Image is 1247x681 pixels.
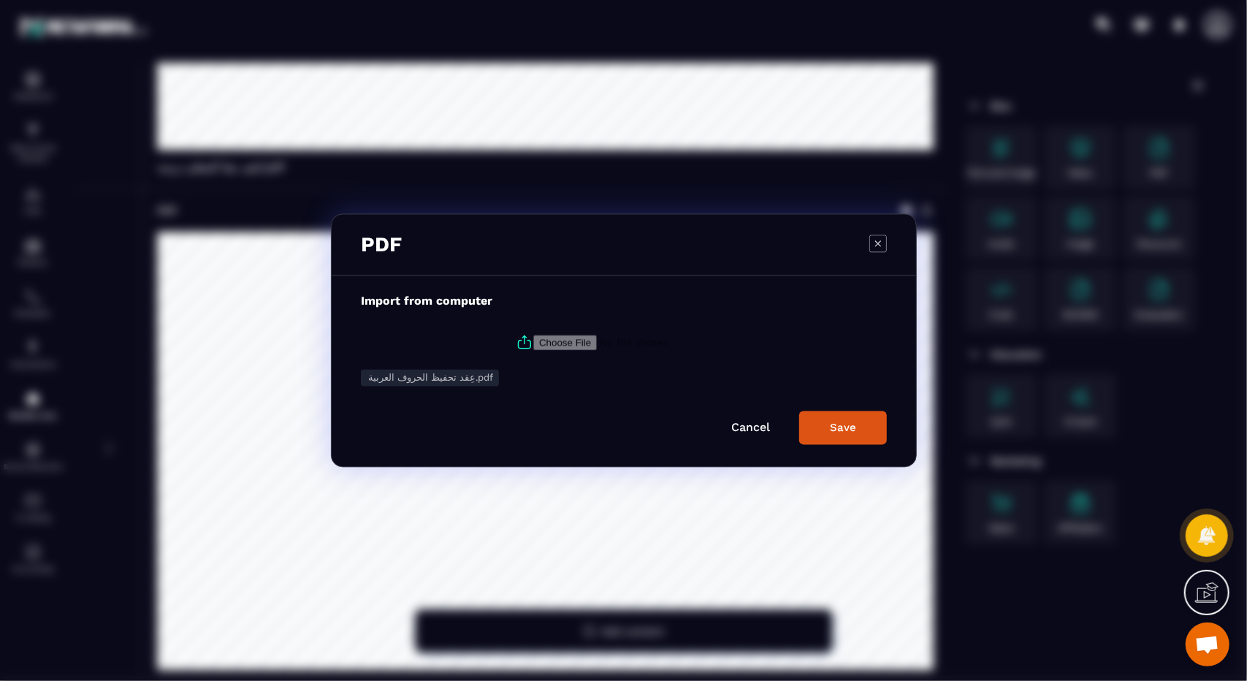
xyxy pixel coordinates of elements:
[731,421,770,435] a: Cancel
[361,233,402,257] h3: PDF
[368,373,493,384] span: عِقد تحفيظ الحروف العربية.pdf
[830,422,856,435] div: Save
[361,294,492,308] label: Import from computer
[1186,623,1229,666] div: Ouvrir le chat
[799,411,887,445] button: Save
